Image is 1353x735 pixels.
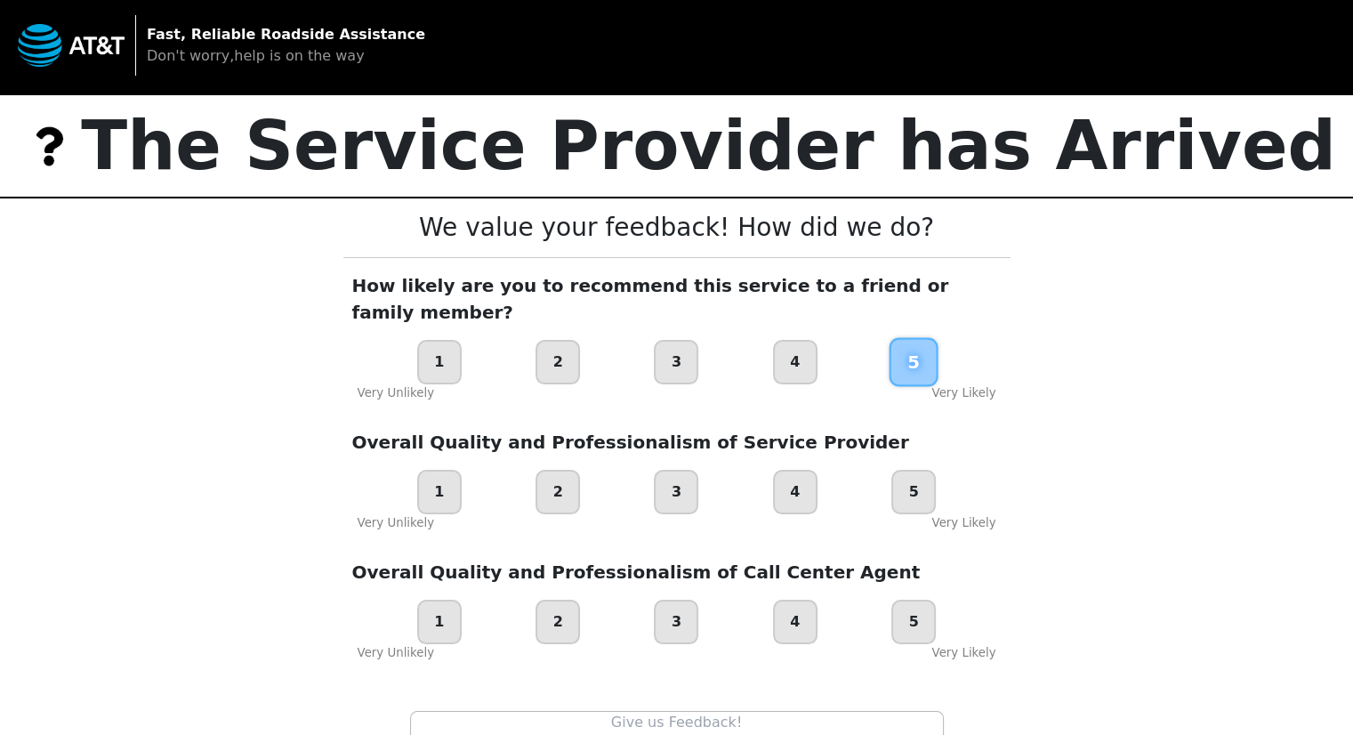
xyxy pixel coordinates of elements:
h3: We value your feedback! How did we do? [376,213,977,243]
div: Very Likely [931,644,995,662]
div: 4 [773,340,817,384]
div: 1 [417,600,462,644]
div: 3 [654,600,698,644]
div: Very Unlikely [358,514,435,532]
div: 4 [773,600,817,644]
div: Very Unlikely [358,384,435,402]
div: 1 [417,340,462,384]
img: trx now logo [18,24,125,68]
div: 1 [417,470,462,514]
div: 2 [536,600,580,644]
div: 2 [536,340,580,384]
strong: Fast, Reliable Roadside Assistance [147,26,425,43]
div: 5 [891,600,936,644]
span: Don't worry,help is on the way [147,47,365,64]
div: Very Likely [931,514,995,532]
div: 3 [654,340,698,384]
div: 2 [536,470,580,514]
div: Very Likely [931,384,995,402]
div: 5 [890,337,938,386]
p: Overall Quality and Professionalism of Service Provider [352,429,1002,456]
p: The Service Provider has Arrived [81,95,1336,197]
div: 3 [654,470,698,514]
p: How likely are you to recommend this service to a friend or family member? [352,272,1002,326]
p: Overall Quality and Professionalism of Call Center Agent [352,559,1002,586]
img: trx now logo [17,114,81,178]
div: Very Unlikely [358,644,435,662]
div: 4 [773,470,817,514]
div: 5 [891,470,936,514]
